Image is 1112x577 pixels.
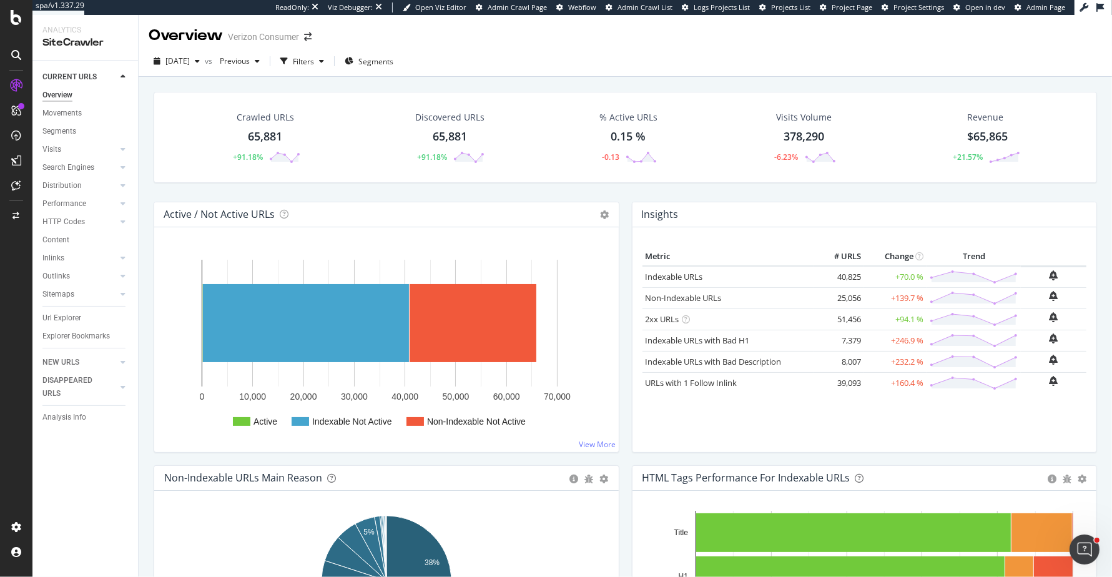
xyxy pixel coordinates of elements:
div: bell-plus [1050,355,1058,365]
text: Title [674,528,688,537]
a: Logs Projects List [682,2,750,12]
h4: Active / Not Active URLs [164,206,275,223]
text: 40,000 [391,392,418,402]
div: bell-plus [1050,291,1058,301]
a: Indexable URLs with Bad H1 [646,335,750,346]
div: +91.18% [417,152,447,162]
a: Open Viz Editor [403,2,466,12]
a: Overview [42,89,129,102]
button: [DATE] [149,51,205,71]
a: Project Page [820,2,872,12]
a: Explorer Bookmarks [42,330,129,343]
div: Analysis Info [42,411,86,424]
div: bell-plus [1050,333,1058,343]
button: Segments [340,51,398,71]
span: Previous [215,56,250,66]
a: CURRENT URLS [42,71,117,84]
span: Project Settings [893,2,944,12]
td: +70.0 % [864,266,927,288]
a: Project Settings [882,2,944,12]
th: Metric [642,247,815,266]
div: Segments [42,125,76,138]
div: +21.57% [953,152,983,162]
a: Segments [42,125,129,138]
div: Movements [42,107,82,120]
a: Content [42,234,129,247]
text: 0 [200,392,205,402]
text: 70,000 [544,392,571,402]
a: Admin Page [1015,2,1065,12]
div: Non-Indexable URLs Main Reason [164,471,322,484]
div: Url Explorer [42,312,81,325]
div: +91.18% [233,152,263,162]
td: +139.7 % [864,287,927,308]
button: Previous [215,51,265,71]
span: Webflow [568,2,596,12]
td: 40,825 [814,266,864,288]
a: Projects List [759,2,810,12]
a: Inlinks [42,252,117,265]
button: Filters [275,51,329,71]
div: Visits Volume [776,111,832,124]
a: Sitemaps [42,288,117,301]
td: 8,007 [814,351,864,372]
div: CURRENT URLS [42,71,97,84]
text: 50,000 [443,392,470,402]
text: 10,000 [239,392,266,402]
th: Trend [927,247,1021,266]
td: +94.1 % [864,308,927,330]
div: Content [42,234,69,247]
td: 39,093 [814,372,864,393]
div: gear [600,475,609,483]
span: Open in dev [965,2,1005,12]
td: 25,056 [814,287,864,308]
a: Outlinks [42,270,117,283]
span: Admin Crawl List [618,2,672,12]
div: circle-info [1048,475,1056,483]
iframe: Intercom live chat [1070,535,1100,565]
span: Admin Page [1026,2,1065,12]
div: Discovered URLs [415,111,485,124]
a: Distribution [42,179,117,192]
div: circle-info [570,475,579,483]
div: Explorer Bookmarks [42,330,110,343]
div: Visits [42,143,61,156]
text: Non-Indexable Not Active [427,417,526,427]
td: +246.9 % [864,330,927,351]
div: % Active URLs [599,111,657,124]
th: # URLS [814,247,864,266]
span: 2025 Sep. 7th [165,56,190,66]
span: Logs Projects List [694,2,750,12]
td: 7,379 [814,330,864,351]
div: 378,290 [784,129,824,145]
span: Open Viz Editor [415,2,466,12]
a: Indexable URLs [646,271,703,282]
span: Segments [358,56,393,67]
div: HTTP Codes [42,215,85,229]
div: -6.23% [775,152,799,162]
a: Admin Crawl List [606,2,672,12]
text: Active [253,417,277,427]
text: Indexable Not Active [312,417,392,427]
a: URLs with 1 Follow Inlink [646,377,737,388]
a: Performance [42,197,117,210]
div: NEW URLS [42,356,79,369]
span: Admin Crawl Page [488,2,547,12]
i: Options [601,210,609,219]
div: Viz Debugger: [328,2,373,12]
text: 38% [425,558,440,567]
div: bug [1063,475,1071,483]
td: +232.2 % [864,351,927,372]
text: 30,000 [341,392,368,402]
a: 2xx URLs [646,313,679,325]
div: bell-plus [1050,376,1058,386]
div: Distribution [42,179,82,192]
div: Search Engines [42,161,94,174]
span: Revenue [967,111,1003,124]
td: +160.4 % [864,372,927,393]
div: SiteCrawler [42,36,128,50]
div: Crawled URLs [237,111,294,124]
a: Open in dev [953,2,1005,12]
svg: A chart. [164,247,609,442]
